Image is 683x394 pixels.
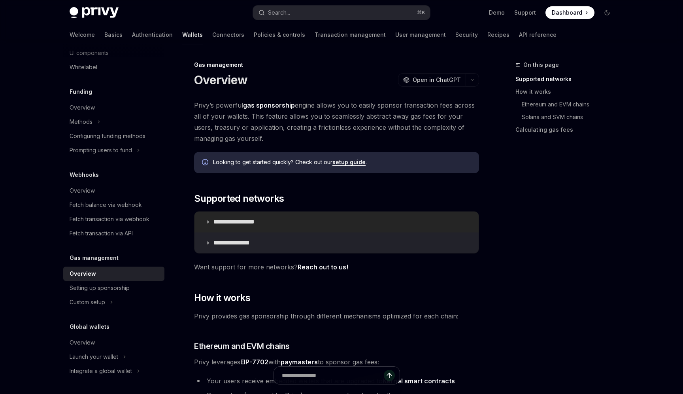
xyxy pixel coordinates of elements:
a: Overview [63,335,164,350]
a: Basics [104,25,123,44]
a: Overview [63,100,164,115]
a: API reference [519,25,557,44]
button: Toggle dark mode [601,6,613,19]
a: User management [395,25,446,44]
a: How it works [515,85,620,98]
span: Dashboard [552,9,582,17]
a: setup guide [332,159,366,166]
strong: gas sponsorship [243,101,295,109]
div: Configuring funding methods [70,131,145,141]
a: Demo [489,9,505,17]
h5: Funding [70,87,92,97]
div: Setting up sponsorship [70,283,130,293]
div: Integrate a global wallet [70,366,132,376]
a: Configuring funding methods [63,129,164,143]
a: Wallets [182,25,203,44]
div: Search... [268,8,290,17]
div: Overview [70,338,95,347]
a: Recipes [487,25,509,44]
a: EIP-7702 [240,358,268,366]
span: Privy leverages with to sponsor gas fees: [194,356,479,367]
a: Policies & controls [254,25,305,44]
a: Dashboard [545,6,594,19]
div: Launch your wallet [70,352,118,362]
div: Overview [70,103,95,112]
div: Fetch transaction via API [70,229,133,238]
a: Fetch transaction via webhook [63,212,164,226]
a: Security [455,25,478,44]
a: Fetch balance via webhook [63,198,164,212]
div: Prompting users to fund [70,146,132,155]
div: Overview [70,269,96,278]
div: Overview [70,186,95,195]
a: Calculating gas fees [515,123,620,136]
a: Overview [63,184,164,198]
span: Ethereum and EVM chains [194,341,290,352]
span: Want support for more networks? [194,261,479,273]
a: Solana and SVM chains [522,111,620,123]
span: On this page [523,60,559,70]
svg: Info [202,159,210,167]
span: Privy’s powerful engine allows you to easily sponsor transaction fees across all of your wallets.... [194,100,479,144]
h5: Gas management [70,253,119,263]
div: Gas management [194,61,479,69]
button: Search...⌘K [253,6,430,20]
h5: Webhooks [70,170,99,180]
div: Custom setup [70,297,105,307]
span: ⌘ K [417,9,425,16]
a: Supported networks [515,73,620,85]
a: Overview [63,267,164,281]
div: Whitelabel [70,63,97,72]
a: Support [514,9,536,17]
span: Supported networks [194,192,284,205]
button: Open in ChatGPT [398,73,466,87]
strong: paymasters [281,358,318,366]
a: Ethereum and EVM chains [522,98,620,111]
span: Privy provides gas sponsorship through different mechanisms optimized for each chain: [194,311,479,322]
a: Whitelabel [63,60,164,74]
a: Reach out to us! [298,263,348,271]
span: How it works [194,292,250,304]
button: Send message [384,370,395,381]
span: Open in ChatGPT [413,76,461,84]
a: Fetch transaction via API [63,226,164,241]
a: Connectors [212,25,244,44]
div: Fetch balance via webhook [70,200,142,210]
a: Setting up sponsorship [63,281,164,295]
a: Authentication [132,25,173,44]
a: Welcome [70,25,95,44]
img: dark logo [70,7,119,18]
h1: Overview [194,73,247,87]
div: Fetch transaction via webhook [70,214,149,224]
a: Transaction management [315,25,386,44]
h5: Global wallets [70,322,109,331]
span: Looking to get started quickly? Check out our . [213,158,471,166]
div: Methods [70,117,92,127]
